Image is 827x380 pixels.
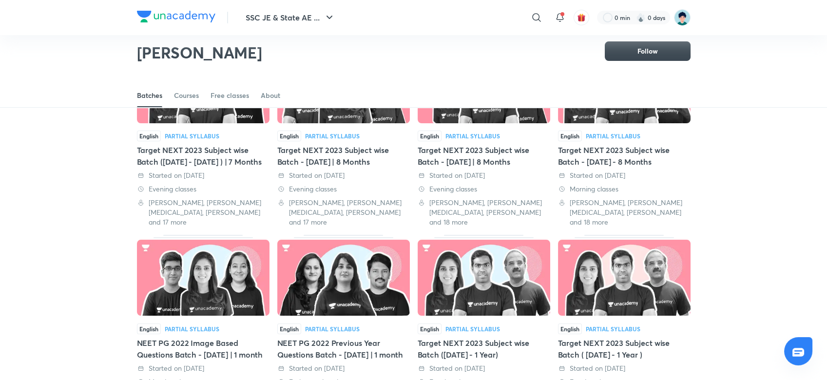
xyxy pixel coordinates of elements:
div: Evening classes [277,184,410,194]
span: English [418,131,442,141]
div: Target NEXT 2023 Subject wise Batch - 23rd February | 8 Months [277,42,410,227]
div: Partial Syllabus [445,133,500,139]
div: Target NEXT 2023 Subject wise Batch - [DATE] - 8 Months [558,144,691,168]
h2: [PERSON_NAME] [137,43,262,62]
button: Follow [605,41,691,61]
img: Thumbnail [137,240,269,316]
div: Courses [174,91,199,100]
div: Started on 11 Feb 2022 [558,171,691,180]
span: English [277,323,301,334]
div: Partial Syllabus [586,133,640,139]
div: Evening classes [137,184,269,194]
div: Target NEXT 2023 Subject wise Batch (2nd March - 30th September ) | 7 Months [137,42,269,227]
span: English [137,131,161,141]
div: Batches [137,91,162,100]
div: Partial Syllabus [165,326,219,332]
div: Dr Sushant Soni, Dr Nikita Nanwani, Ankit Khandelwal and 18 more [558,198,691,227]
div: Partial Syllabus [586,326,640,332]
div: NEET PG 2022 Image Based Questions Batch - [DATE] | 1 month [137,337,269,361]
div: Dr Sushant Soni, Dr Nikita Nanwani, Ankit Khandelwal and 17 more [277,198,410,227]
div: Started on 2 Mar 2022 [137,171,269,180]
img: Thumbnail [418,240,550,316]
img: avatar [577,13,586,22]
a: About [261,84,280,107]
div: Target NEXT 2023 Subject wise Batch ([DATE] - 1 Year) [418,337,550,361]
div: Started on 2 Feb 2022 [418,363,550,373]
div: Dr Sushant Soni, Dr Nikita Nanwani, Ankit Khandelwal and 18 more [418,198,550,227]
a: Batches [137,84,162,107]
button: SSC JE & State AE ... [240,8,341,27]
div: Target NEXT 2023 Subject wise Batch - 11th February - 8 Months [558,42,691,227]
div: Dr Sushant Soni, Dr Nikita Nanwani, Ankit Khandelwal and 17 more [137,198,269,227]
div: Morning classes [558,184,691,194]
div: Partial Syllabus [305,326,360,332]
div: Started on 23 Feb 2022 [277,171,410,180]
div: Free classes [211,91,249,100]
span: English [418,323,442,334]
img: streak [636,13,646,22]
img: Thumbnail [558,240,691,316]
a: Courses [174,84,199,107]
div: Target NEXT 2023 Subject wise Batch ([DATE] - [DATE] ) | 7 Months [137,144,269,168]
div: Target NEXT 2023 Subject wise Batch ( [DATE] - 1 Year ) [558,337,691,361]
span: English [558,323,582,334]
div: Partial Syllabus [445,326,500,332]
img: Thumbnail [277,240,410,316]
div: About [261,91,280,100]
div: Partial Syllabus [165,133,219,139]
button: avatar [574,10,589,25]
a: Free classes [211,84,249,107]
span: English [137,323,161,334]
div: Partial Syllabus [305,133,360,139]
img: Company Logo [137,11,215,22]
span: English [277,131,301,141]
div: Target NEXT 2023 Subject wise Batch - [DATE] | 8 Months [277,144,410,168]
span: English [558,131,582,141]
div: Evening classes [418,184,550,194]
img: Priyanka Ramchandani [674,9,691,26]
div: Started on 10 Feb 2022 [137,363,269,373]
div: NEET PG 2022 Previous Year Questions Batch - [DATE] | 1 month [277,337,410,361]
div: Target NEXT 2023 Subject wise Batch - 19th February | 8 Months [418,42,550,227]
div: Started on 19 Feb 2022 [418,171,550,180]
span: Follow [637,46,658,56]
div: Started on 31 Jan 2022 [558,363,691,373]
div: Started on 2 Feb 2022 [277,363,410,373]
div: Target NEXT 2023 Subject wise Batch - [DATE] | 8 Months [418,144,550,168]
a: Company Logo [137,11,215,25]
